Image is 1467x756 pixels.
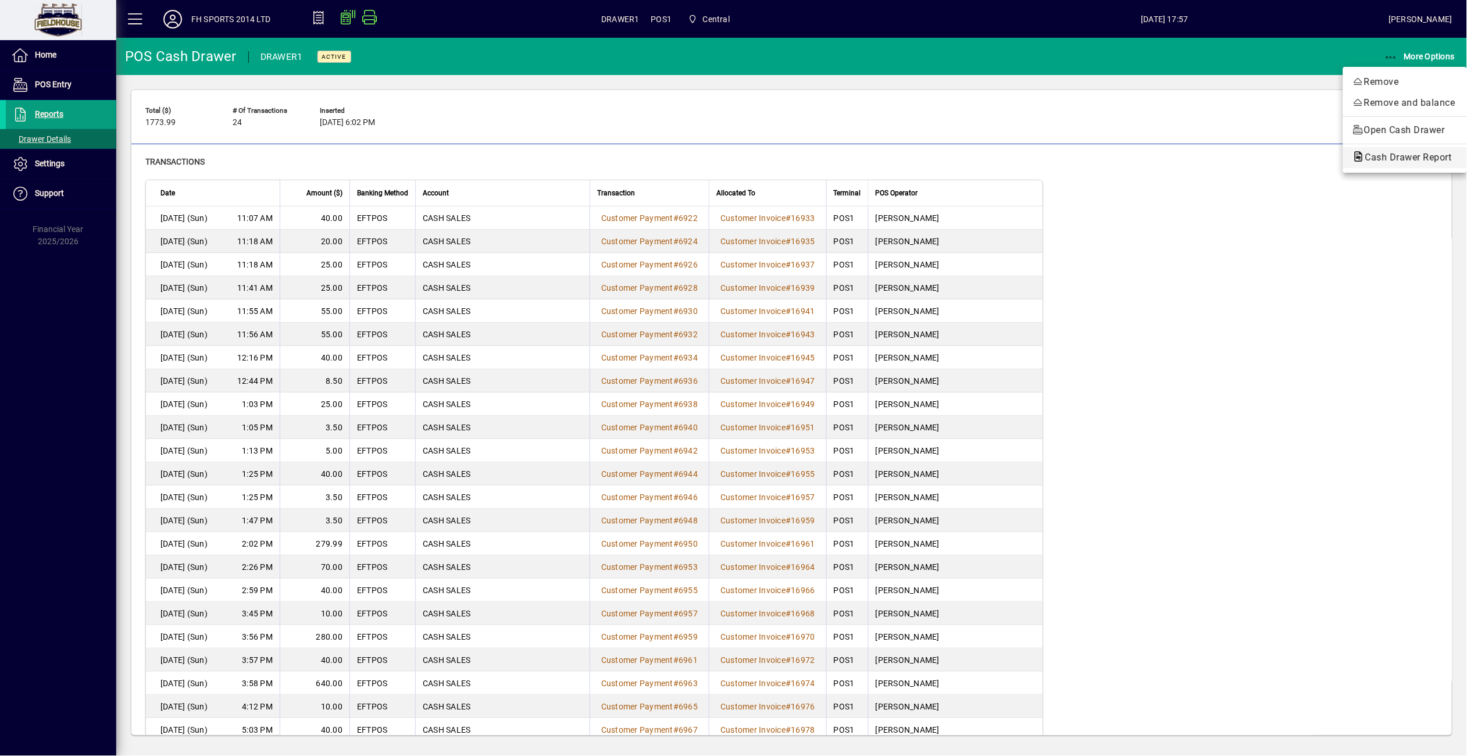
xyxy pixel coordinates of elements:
span: Open Cash Drawer [1352,123,1458,137]
button: Remove and balance [1343,92,1467,113]
span: Remove and balance [1352,96,1458,110]
span: Cash Drawer Report [1352,152,1458,163]
button: Remove [1343,72,1467,92]
span: Remove [1352,75,1458,89]
button: Open Cash Drawer [1343,120,1467,141]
